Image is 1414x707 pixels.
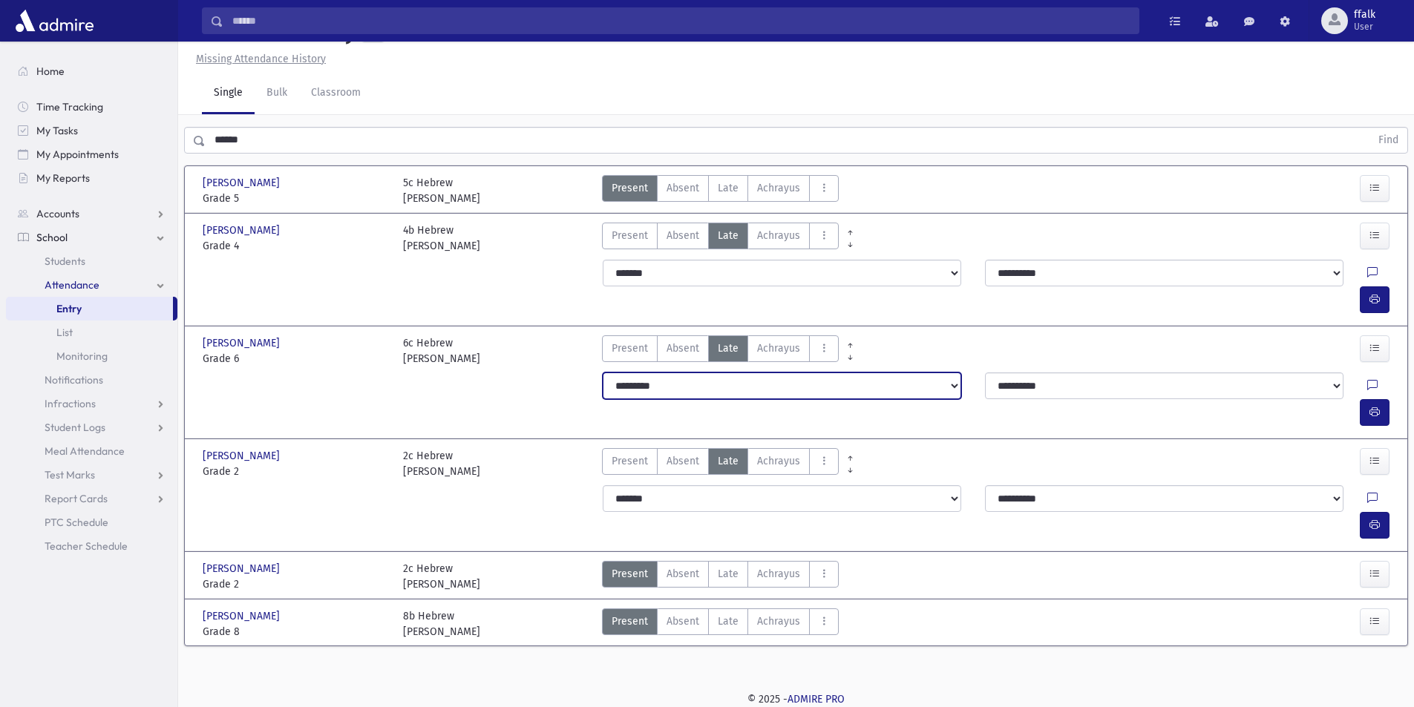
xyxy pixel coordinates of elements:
[45,373,103,387] span: Notifications
[203,576,388,592] span: Grade 2
[36,171,90,185] span: My Reports
[203,624,388,639] span: Grade 8
[1354,21,1375,33] span: User
[6,320,177,344] a: List
[403,448,480,479] div: 2c Hebrew [PERSON_NAME]
[612,228,648,243] span: Present
[667,453,699,469] span: Absent
[602,561,839,592] div: AttTypes
[45,539,128,553] span: Teacher Schedule
[190,53,326,65] a: Missing Attendance History
[45,397,96,410] span: Infractions
[667,614,699,629] span: Absent
[403,223,480,254] div: 4b Hebrew [PERSON_NAME]
[6,415,177,439] a: Student Logs
[6,368,177,392] a: Notifications
[718,228,739,243] span: Late
[203,223,283,238] span: [PERSON_NAME]
[667,180,699,196] span: Absent
[56,349,108,363] span: Monitoring
[6,344,177,368] a: Monitoring
[45,444,125,458] span: Meal Attendance
[6,439,177,463] a: Meal Attendance
[6,226,177,249] a: School
[45,468,95,481] span: Test Marks
[757,614,800,629] span: Achrayus
[6,297,173,320] a: Entry
[612,614,648,629] span: Present
[403,608,480,639] div: 8b Hebrew [PERSON_NAME]
[45,254,85,268] span: Students
[45,492,108,505] span: Report Cards
[602,175,839,206] div: AttTypes
[203,335,283,351] span: [PERSON_NAME]
[6,463,177,487] a: Test Marks
[6,166,177,190] a: My Reports
[196,53,326,65] u: Missing Attendance History
[757,566,800,582] span: Achrayus
[36,65,65,78] span: Home
[718,453,739,469] span: Late
[612,180,648,196] span: Present
[6,510,177,534] a: PTC Schedule
[602,448,839,479] div: AttTypes
[612,566,648,582] span: Present
[56,302,82,315] span: Entry
[203,175,283,191] span: [PERSON_NAME]
[12,6,97,36] img: AdmirePro
[203,608,283,624] span: [PERSON_NAME]
[602,608,839,639] div: AttTypes
[36,124,78,137] span: My Tasks
[45,421,105,434] span: Student Logs
[45,516,108,529] span: PTC Schedule
[202,691,1390,707] div: © 2025 -
[403,561,480,592] div: 2c Hebrew [PERSON_NAME]
[223,7,1139,34] input: Search
[757,180,800,196] span: Achrayus
[667,566,699,582] span: Absent
[757,341,800,356] span: Achrayus
[6,273,177,297] a: Attendance
[203,191,388,206] span: Grade 5
[6,392,177,415] a: Infractions
[6,59,177,83] a: Home
[45,278,99,292] span: Attendance
[6,142,177,166] a: My Appointments
[718,180,739,196] span: Late
[403,175,480,206] div: 5c Hebrew [PERSON_NAME]
[757,228,800,243] span: Achrayus
[667,228,699,243] span: Absent
[602,335,839,366] div: AttTypes
[612,341,648,356] span: Present
[602,223,839,254] div: AttTypes
[757,453,800,469] span: Achrayus
[203,448,283,464] span: [PERSON_NAME]
[203,561,283,576] span: [PERSON_NAME]
[718,341,739,356] span: Late
[36,100,103,114] span: Time Tracking
[6,487,177,510] a: Report Cards
[403,335,480,366] div: 6c Hebrew [PERSON_NAME]
[718,614,739,629] span: Late
[612,453,648,469] span: Present
[203,464,388,479] span: Grade 2
[6,95,177,119] a: Time Tracking
[36,148,119,161] span: My Appointments
[6,202,177,226] a: Accounts
[255,73,299,114] a: Bulk
[36,231,68,244] span: School
[1354,9,1375,21] span: ffalk
[718,566,739,582] span: Late
[56,326,73,339] span: List
[6,119,177,142] a: My Tasks
[203,351,388,366] span: Grade 6
[6,249,177,273] a: Students
[667,341,699,356] span: Absent
[202,73,255,114] a: Single
[203,238,388,254] span: Grade 4
[1369,128,1407,153] button: Find
[299,73,373,114] a: Classroom
[36,207,79,220] span: Accounts
[6,534,177,558] a: Teacher Schedule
